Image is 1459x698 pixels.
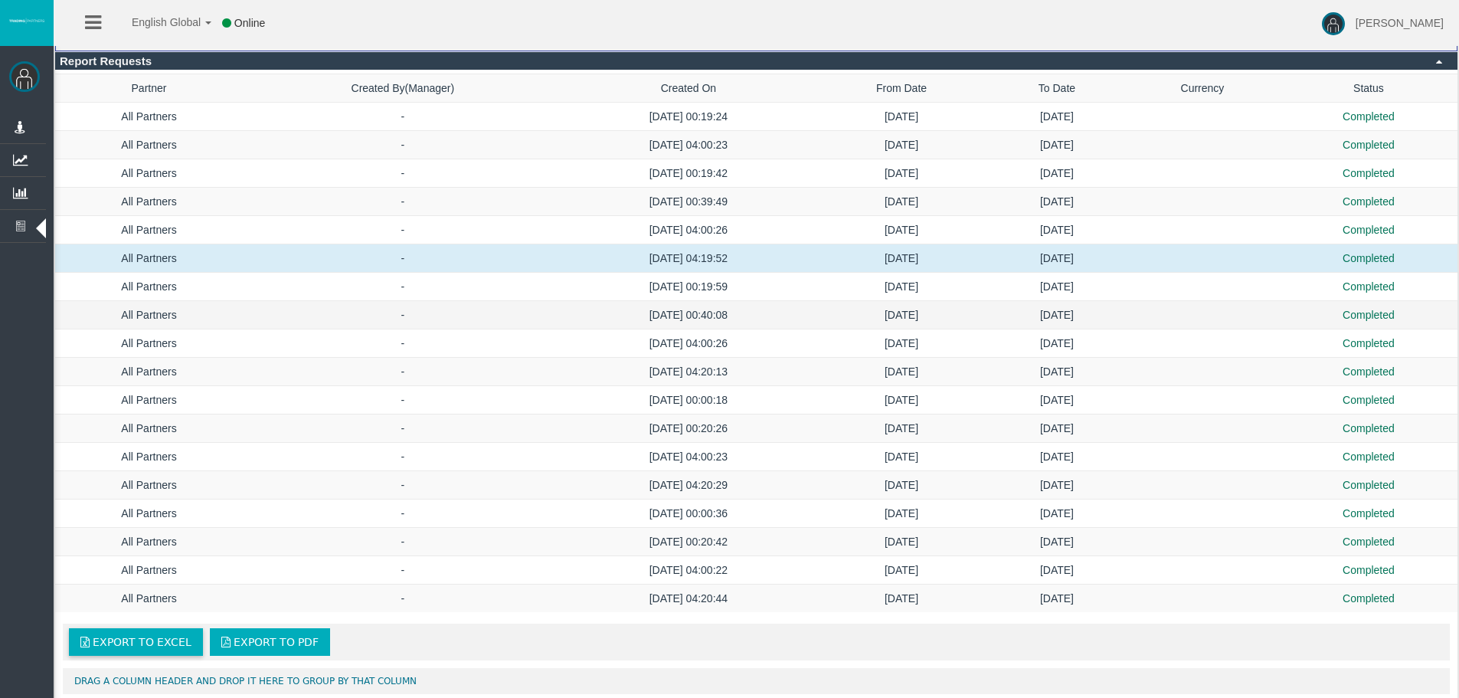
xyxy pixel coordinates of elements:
td: [DATE] 04:00:23 [563,443,814,471]
td: [DATE] 00:39:49 [563,188,814,216]
td: Completed [1280,443,1457,471]
td: [DATE] 04:20:29 [563,471,814,500]
td: All Partners [55,443,243,471]
td: Completed [1280,188,1457,216]
td: [DATE] [989,244,1125,273]
td: [DATE] 00:00:18 [563,386,814,415]
td: All Partners [55,471,243,500]
td: From Date [814,74,989,103]
td: - [243,415,563,443]
td: [DATE] [814,500,989,528]
td: Completed [1280,471,1457,500]
span: English Global [112,16,201,28]
td: Completed [1280,386,1457,415]
td: [DATE] [814,443,989,471]
td: Completed [1280,216,1457,244]
td: [DATE] [814,528,989,556]
td: [DATE] [989,556,1125,585]
td: [DATE] [814,386,989,415]
td: [DATE] 00:20:26 [563,415,814,443]
td: - [243,216,563,244]
td: [DATE] [814,358,989,386]
td: - [243,301,563,329]
td: [DATE] [989,585,1125,613]
td: Created By(Manager) [243,74,563,103]
td: [DATE] [814,301,989,329]
img: user-image [1322,12,1345,35]
td: [DATE] [989,103,1125,131]
td: Completed [1280,131,1457,159]
td: Completed [1280,358,1457,386]
td: Currency [1125,74,1280,103]
td: [DATE] [989,471,1125,500]
td: - [243,500,563,528]
td: [DATE] 04:00:22 [563,556,814,585]
td: All Partners [55,585,243,613]
td: [DATE] [989,273,1125,301]
td: [DATE] [989,528,1125,556]
td: [DATE] [989,301,1125,329]
td: Status [1280,74,1457,103]
td: - [243,358,563,386]
td: - [243,471,563,500]
td: - [243,443,563,471]
td: [DATE] [814,159,989,188]
td: Completed [1280,415,1457,443]
td: All Partners [55,131,243,159]
div: Drag a column header and drop it here to group by that column [63,668,1450,694]
td: All Partners [55,103,243,131]
td: All Partners [55,415,243,443]
td: All Partners [55,386,243,415]
td: [DATE] [814,131,989,159]
td: [DATE] [814,585,989,613]
td: [DATE] 00:00:36 [563,500,814,528]
td: All Partners [55,216,243,244]
td: [DATE] [814,244,989,273]
td: - [243,131,563,159]
td: [DATE] 04:20:13 [563,358,814,386]
td: [DATE] [989,188,1125,216]
td: [DATE] [814,471,989,500]
td: Completed [1280,585,1457,613]
span: Report Requests [60,54,152,67]
td: All Partners [55,273,243,301]
td: - [243,528,563,556]
td: - [243,188,563,216]
a: Export to PDF [210,628,330,656]
td: [DATE] 04:00:26 [563,329,814,358]
td: [DATE] [989,500,1125,528]
td: To Date [989,74,1125,103]
td: [DATE] 00:20:42 [563,528,814,556]
td: [DATE] [989,159,1125,188]
a: Export to Excel [69,628,203,656]
td: Completed [1280,244,1457,273]
td: Completed [1280,103,1457,131]
span: Online [234,17,265,29]
td: [DATE] [989,131,1125,159]
td: - [243,556,563,585]
td: [DATE] 00:19:42 [563,159,814,188]
td: - [243,244,563,273]
td: [DATE] 04:00:26 [563,216,814,244]
td: - [243,585,563,613]
span: [PERSON_NAME] [1356,17,1444,29]
td: [DATE] [814,415,989,443]
td: Completed [1280,159,1457,188]
td: Completed [1280,528,1457,556]
td: [DATE] [814,103,989,131]
span: Export to Excel [93,636,191,648]
td: [DATE] 04:00:23 [563,131,814,159]
td: [DATE] [989,358,1125,386]
td: [DATE] [814,188,989,216]
td: [DATE] [814,329,989,358]
td: All Partners [55,329,243,358]
td: [DATE] [814,216,989,244]
td: [DATE] [814,556,989,585]
td: All Partners [55,528,243,556]
td: - [243,159,563,188]
td: [DATE] [989,329,1125,358]
td: All Partners [55,556,243,585]
td: Created On [563,74,814,103]
td: - [243,273,563,301]
td: [DATE] 00:19:59 [563,273,814,301]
